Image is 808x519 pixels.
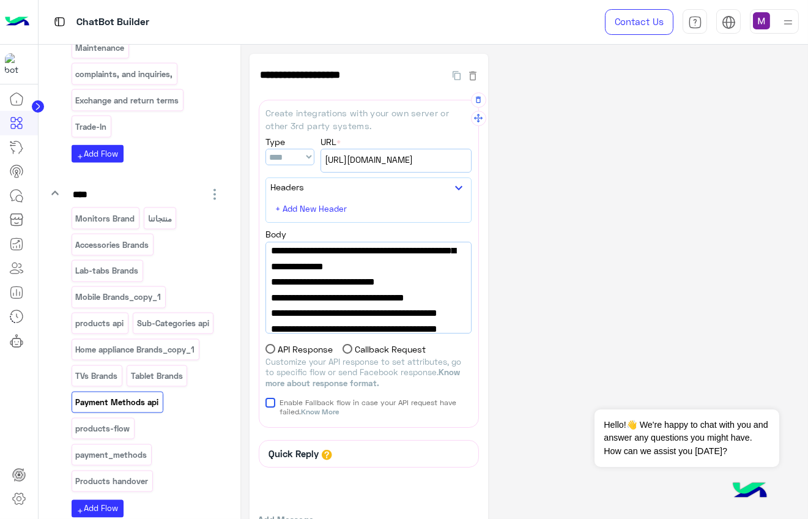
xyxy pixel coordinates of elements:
p: Customize your API response to set attributes, go to specific flow or send Facebook response. [265,357,472,389]
img: hulul-logo.png [728,470,771,513]
span: Enable Fallback flow in case your API request have failed. [280,398,472,416]
span: Hello!👋 We're happy to chat with you and answer any questions you might have. How can we assist y... [595,409,779,467]
p: complaints, and inquiries, [75,67,174,81]
span: "text_message":"طرق الشراء", [271,243,466,259]
label: Callback Request [343,343,426,356]
h6: Quick Reply [265,448,322,459]
p: Tablet Brands [130,369,184,383]
button: Delete Message [471,92,486,108]
i: add [76,153,84,160]
p: products api [75,316,125,330]
a: Know More [302,407,339,416]
button: Duplicate Flow [447,68,467,82]
p: Lab-tabs Brands [75,264,139,278]
img: tab [52,14,67,29]
img: userImage [753,12,770,29]
img: tab [688,15,702,29]
label: API Response [265,343,333,356]
button: Delete Flow [467,68,479,82]
p: Products handover [75,474,149,488]
a: tab [683,9,707,35]
p: ChatBot Builder [76,14,149,31]
img: profile [780,15,796,30]
i: add [76,507,84,515]
img: 1403182699927242 [5,53,27,75]
p: Trade-In [75,120,108,134]
label: Body [265,228,286,241]
p: Home appliance Brands_copy_1 [75,343,196,357]
i: keyboard_arrow_down [48,186,62,201]
a: Know more about response format. [265,367,460,388]
p: Payment Methods api [75,395,160,409]
label: URL [321,135,341,148]
span: [URL][DOMAIN_NAME] [325,153,467,166]
button: addAdd Flow [72,145,124,163]
p: Maintenance [75,41,125,55]
p: payment_methods [75,448,148,462]
p: Exchange and return terms [75,94,180,108]
span: "id_attribute_name": "payment_method_id", [271,305,466,337]
a: Contact Us [605,9,673,35]
img: tab [722,15,736,29]
img: Logo [5,9,29,35]
p: Sub-Categories api [136,316,210,330]
p: Monitors Brand [75,212,136,226]
p: Create integrations with your own server or other 3rd party systems. [265,106,472,133]
span: "success_flow_name": "Products handover", [271,274,466,305]
p: Accessories Brands [75,238,150,252]
p: منتجاتنا [147,212,173,226]
button: addAdd Flow [72,500,124,518]
span: "failure_flow_name": "منتجاتنا", [271,259,466,275]
button: Drag [471,111,486,126]
button: + Add New Header [271,200,354,218]
button: keyboard_arrow_down [452,181,467,196]
i: keyboard_arrow_down [452,181,467,195]
label: Type [265,135,285,148]
p: products-flow [75,422,131,436]
label: Headers [271,181,305,193]
p: Mobile Brands_copy_1 [75,290,162,304]
p: TVs Brands [75,369,119,383]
